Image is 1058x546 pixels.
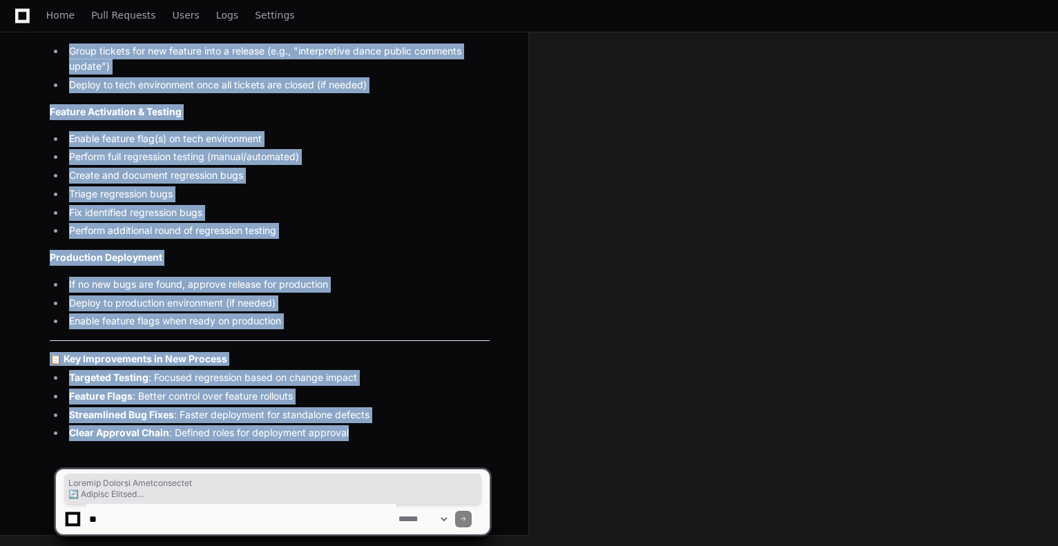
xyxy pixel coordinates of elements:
[216,11,238,19] span: Logs
[173,11,200,19] span: Users
[50,106,182,117] strong: Feature Activation & Testing
[65,149,490,165] li: Perform full regression testing (manual/automated)
[69,371,148,383] strong: Targeted Testing
[69,427,169,438] strong: Clear Approval Chain
[68,478,477,500] span: Loremip Dolorsi Ametconsectet 🔄 Adipisc Elitsed Doeius Temporinci Utla etdolor mag aliquae admin ...
[91,11,155,19] span: Pull Requests
[65,205,490,221] li: Fix identified regression bugs
[65,295,490,311] li: Deploy to production environment (if needed)
[255,11,294,19] span: Settings
[65,131,490,147] li: Enable feature flag(s) on tech environment
[69,409,174,420] strong: Streamlined Bug Fixes
[65,43,490,75] li: Group tickets for new feature into a release (e.g., "interpretive dance public comments update")
[69,390,133,402] strong: Feature Flags
[65,223,490,239] li: Perform additional round of regression testing
[65,277,490,293] li: If no new bugs are found, approve release for production
[50,251,162,263] strong: Production Deployment
[65,370,490,386] li: : Focused regression based on change impact
[65,389,490,404] li: : Better control over feature rollouts
[65,425,490,441] li: : Defined roles for deployment approval
[65,313,490,329] li: Enable feature flags when ready on production
[50,352,490,366] h3: 📋 Key Improvements in New Process
[65,186,490,202] li: Triage regression bugs
[65,168,490,184] li: Create and document regression bugs
[65,407,490,423] li: : Faster deployment for standalone defects
[65,77,490,93] li: Deploy to tech environment once all tickets are closed (if needed)
[46,11,75,19] span: Home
